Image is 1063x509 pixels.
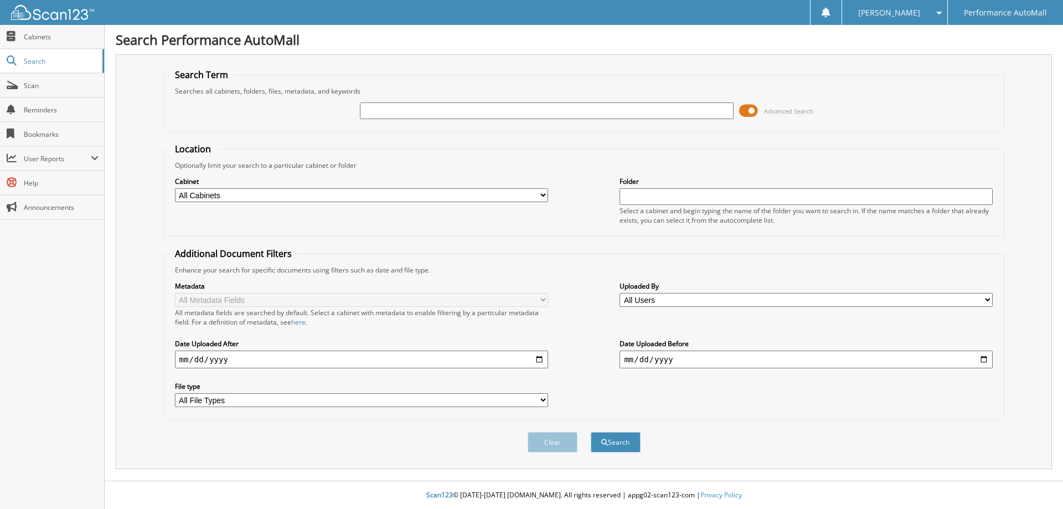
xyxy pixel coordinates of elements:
[591,432,641,453] button: Search
[528,432,577,453] button: Clear
[105,482,1063,509] div: © [DATE]-[DATE] [DOMAIN_NAME]. All rights reserved | appg02-scan123-com |
[620,281,993,291] label: Uploaded By
[175,382,548,391] label: File type
[169,86,999,96] div: Searches all cabinets, folders, files, metadata, and keywords
[858,9,920,16] span: [PERSON_NAME]
[426,490,453,500] span: Scan123
[24,32,99,42] span: Cabinets
[169,143,216,155] legend: Location
[175,339,548,348] label: Date Uploaded After
[24,105,99,115] span: Reminders
[620,339,993,348] label: Date Uploaded Before
[764,107,813,115] span: Advanced Search
[24,130,99,139] span: Bookmarks
[116,30,1052,49] h1: Search Performance AutoMall
[175,177,548,186] label: Cabinet
[11,5,94,20] img: scan123-logo-white.svg
[169,161,999,170] div: Optionally limit your search to a particular cabinet or folder
[700,490,742,500] a: Privacy Policy
[24,203,99,212] span: Announcements
[169,265,999,275] div: Enhance your search for specific documents using filters such as date and file type.
[24,154,91,163] span: User Reports
[24,178,99,188] span: Help
[620,351,993,368] input: end
[964,9,1047,16] span: Performance AutoMall
[291,317,306,327] a: here
[620,206,993,225] div: Select a cabinet and begin typing the name of the folder you want to search in. If the name match...
[169,69,234,81] legend: Search Term
[169,248,297,260] legend: Additional Document Filters
[24,56,97,66] span: Search
[24,81,99,90] span: Scan
[175,308,548,327] div: All metadata fields are searched by default. Select a cabinet with metadata to enable filtering b...
[620,177,993,186] label: Folder
[175,351,548,368] input: start
[175,281,548,291] label: Metadata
